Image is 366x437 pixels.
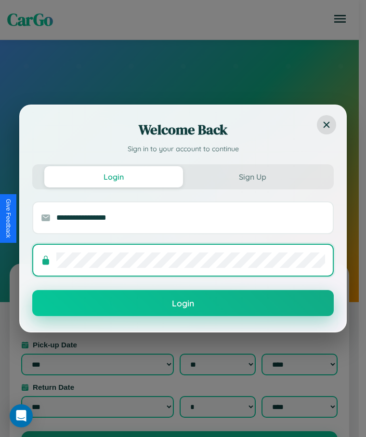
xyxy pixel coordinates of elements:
div: Open Intercom Messenger [10,404,33,427]
button: Login [32,290,334,316]
button: Login [44,166,183,187]
h2: Welcome Back [32,120,334,139]
button: Sign Up [183,166,322,187]
p: Sign in to your account to continue [32,144,334,155]
div: Give Feedback [5,199,12,238]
